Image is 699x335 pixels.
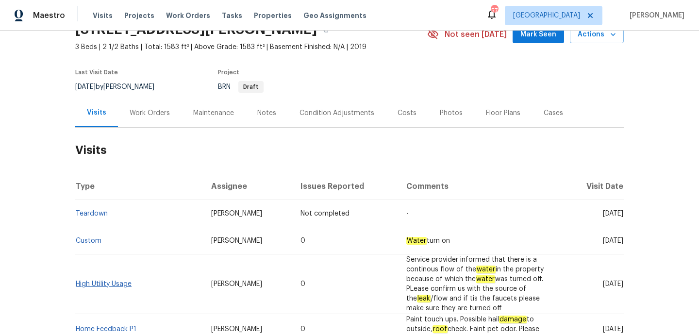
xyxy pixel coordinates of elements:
button: Actions [570,26,624,44]
span: BRN [218,84,264,90]
span: [DATE] [603,237,623,244]
div: Costs [398,108,416,118]
span: [DATE] [603,281,623,287]
span: [DATE] [603,326,623,333]
span: [DATE] [75,84,96,90]
div: Photos [440,108,463,118]
div: Condition Adjustments [300,108,374,118]
span: Geo Assignments [303,11,366,20]
a: Custom [76,237,101,244]
div: Work Orders [130,108,170,118]
span: [PERSON_NAME] [626,11,684,20]
span: 0 [300,237,305,244]
div: Visits [87,108,106,117]
span: [PERSON_NAME] [211,237,262,244]
a: Home Feedback P1 [76,326,136,333]
a: High Utility Usage [76,281,132,287]
th: Assignee [203,173,293,200]
span: Project [218,69,239,75]
div: Floor Plans [486,108,520,118]
span: 0 [300,281,305,287]
span: [PERSON_NAME] [211,281,262,287]
span: 0 [300,326,305,333]
th: Comments [399,173,563,200]
div: Maintenance [193,108,234,118]
span: Work Orders [166,11,210,20]
h2: Visits [75,128,624,173]
div: 57 [491,6,498,16]
em: water [476,266,496,273]
em: water [476,275,495,283]
div: Cases [544,108,563,118]
em: damage [499,316,527,323]
span: 3 Beds | 2 1/2 Baths | Total: 1583 ft² | Above Grade: 1583 ft² | Basement Finished: N/A | 2019 [75,42,427,52]
div: Notes [257,108,276,118]
em: roof [433,325,448,333]
span: Visits [93,11,113,20]
span: Draft [239,84,263,90]
span: Properties [254,11,292,20]
span: [DATE] [603,210,623,217]
span: Mark Seen [520,29,556,41]
th: Type [75,173,203,200]
span: turn on [406,237,450,245]
th: Issues Reported [293,173,399,200]
span: Projects [124,11,154,20]
h2: [STREET_ADDRESS][PERSON_NAME] [75,25,317,34]
span: - [406,210,409,217]
th: Visit Date [563,173,624,200]
span: Maestro [33,11,65,20]
span: Not seen [DATE] [445,30,507,39]
span: [PERSON_NAME] [211,326,262,333]
span: Not completed [300,210,349,217]
span: [GEOGRAPHIC_DATA] [513,11,580,20]
button: Mark Seen [513,26,564,44]
a: Teardown [76,210,108,217]
em: leak [417,295,431,302]
span: Actions [578,29,616,41]
div: by [PERSON_NAME] [75,81,166,93]
span: Last Visit Date [75,69,118,75]
em: Water [406,237,427,245]
span: Service provider informed that there is a continous flow of the in the property because of which ... [406,256,544,312]
span: Tasks [222,12,242,19]
span: [PERSON_NAME] [211,210,262,217]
